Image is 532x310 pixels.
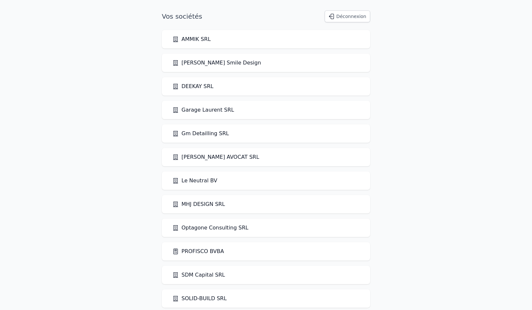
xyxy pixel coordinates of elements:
a: [PERSON_NAME] Smile Design [172,59,261,67]
a: Le Neutral BV [172,177,217,185]
a: Optagone Consulting SRL [172,224,248,232]
a: MHJ DESIGN SRL [172,200,225,208]
a: PROFISCO BVBA [172,247,224,255]
button: Déconnexion [325,10,370,22]
a: Garage Laurent SRL [172,106,234,114]
h1: Vos sociétés [162,12,202,21]
a: SDM Capital SRL [172,271,225,279]
a: SOLID-BUILD SRL [172,295,227,302]
a: Gm Detailling SRL [172,130,229,137]
a: [PERSON_NAME] AVOCAT SRL [172,153,259,161]
a: AMMIK SRL [172,35,211,43]
a: DEEKAY SRL [172,82,214,90]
